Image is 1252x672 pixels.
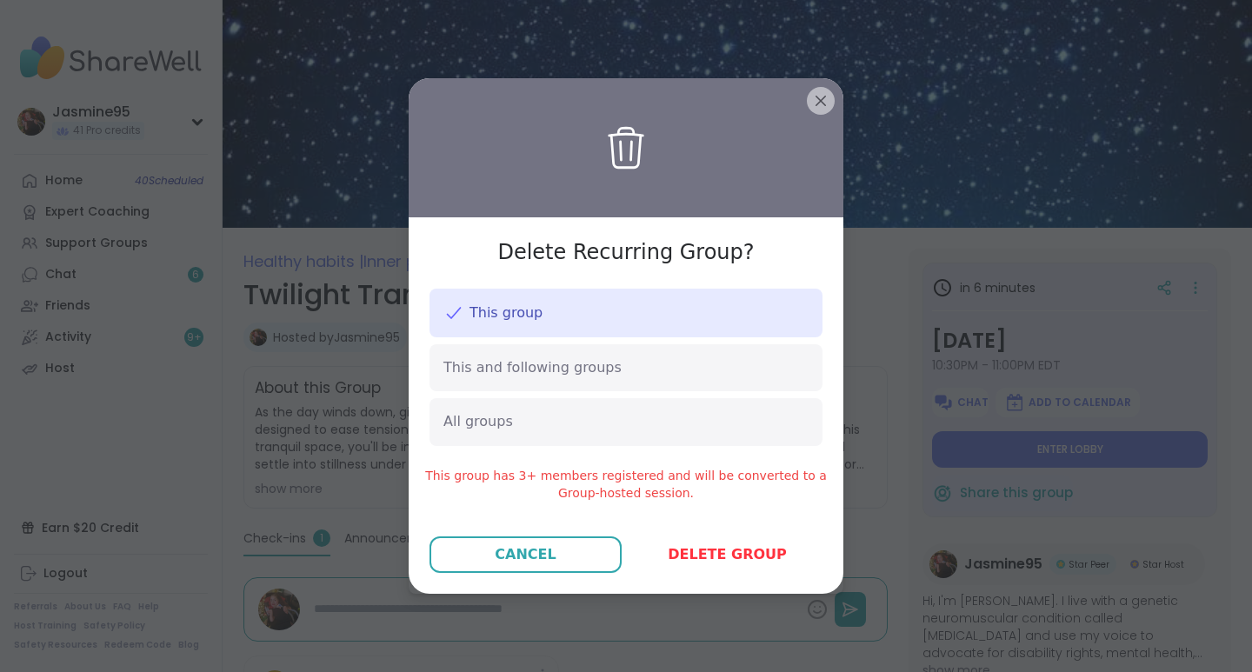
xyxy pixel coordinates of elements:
[495,544,556,565] div: Cancel
[443,358,622,377] span: This and following groups
[497,238,754,268] h3: Delete Recurring Group?
[430,536,622,573] button: Cancel
[632,536,822,573] button: Delete group
[469,303,543,323] span: This group
[409,467,843,502] div: This group has 3+ members registered and will be converted to a Group-hosted session.
[668,544,787,565] span: Delete group
[443,412,513,431] span: All groups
